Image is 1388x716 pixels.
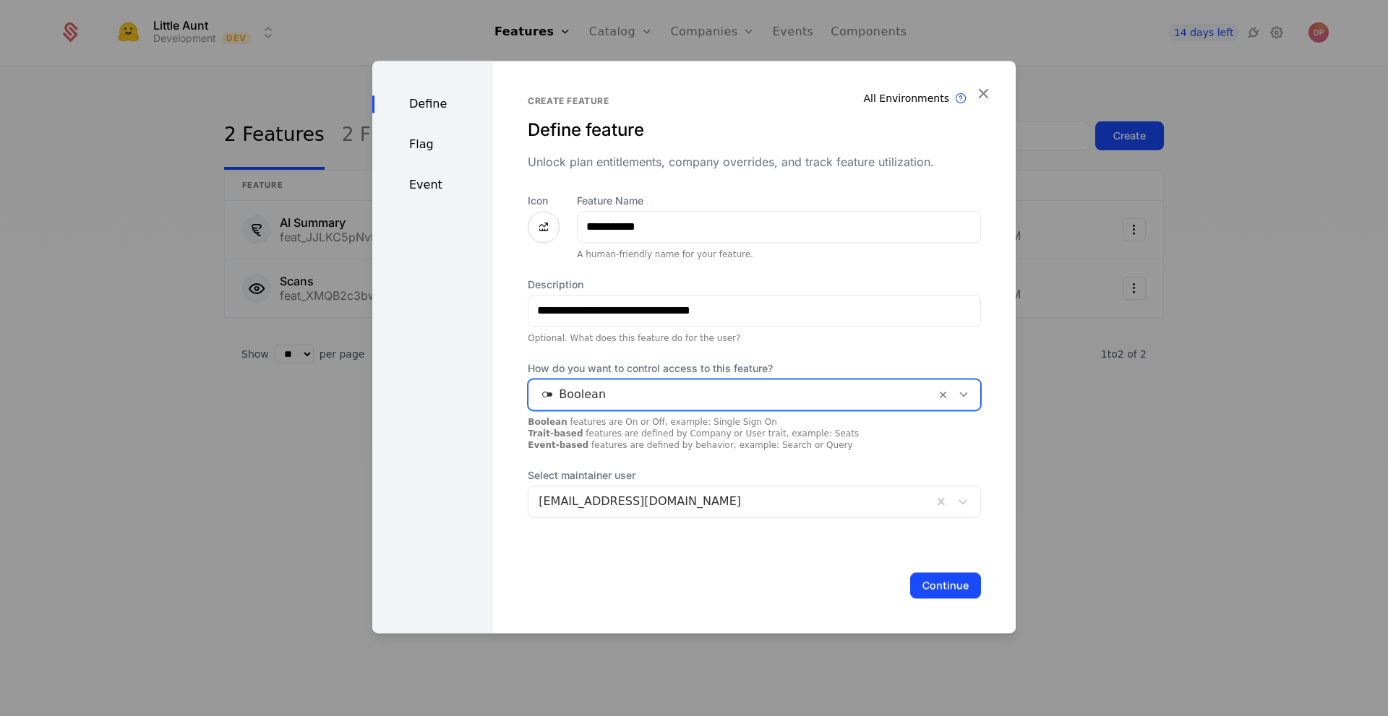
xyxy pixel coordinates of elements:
strong: Trait-based [528,428,583,439]
div: Define feature [528,118,981,142]
label: Icon [528,194,560,208]
div: Define [372,95,493,113]
label: Description [528,277,981,292]
label: Feature Name [577,194,981,208]
strong: Boolean [528,417,567,427]
div: Optional. What does this feature do for the user? [528,332,981,344]
div: Flag [372,136,493,153]
div: Create feature [528,95,981,107]
div: A human-friendly name for your feature. [577,249,981,260]
span: Select maintainer user [528,468,981,483]
button: Continue [910,572,981,598]
span: How do you want to control access to this feature? [528,361,981,376]
div: features are On or Off, example: Single Sign On features are defined by Company or User trait, ex... [528,416,981,451]
strong: Event-based [528,440,588,450]
div: Event [372,176,493,194]
div: All Environments [864,91,950,105]
div: Unlock plan entitlements, company overrides, and track feature utilization. [528,153,981,171]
